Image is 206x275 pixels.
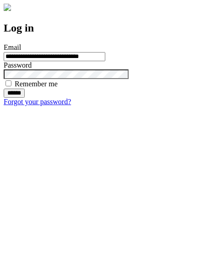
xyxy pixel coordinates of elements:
[4,4,11,11] img: logo-4e3dc11c47720685a147b03b5a06dd966a58ff35d612b21f08c02c0306f2b779.png
[4,43,21,51] label: Email
[4,22,202,34] h2: Log in
[4,61,32,69] label: Password
[15,80,58,88] label: Remember me
[4,98,71,106] a: Forgot your password?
